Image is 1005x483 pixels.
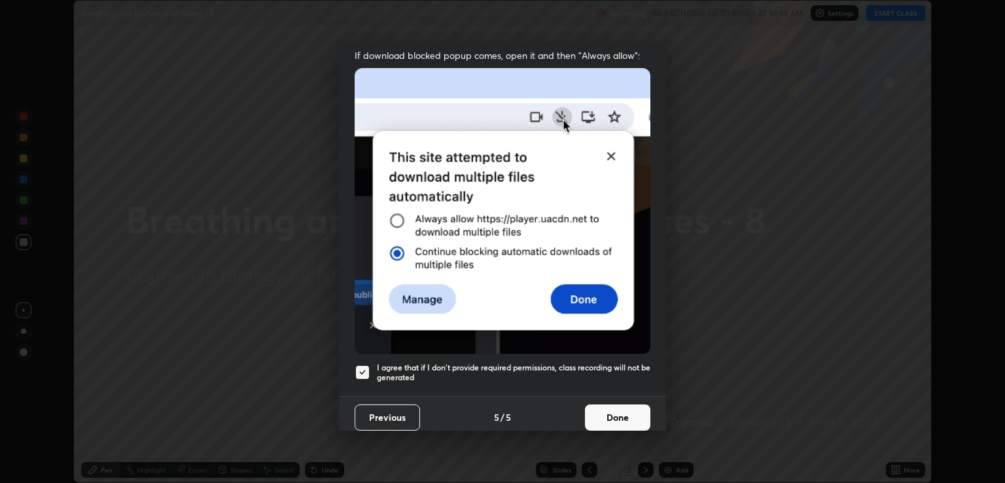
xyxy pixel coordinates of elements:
h4: 5 [494,410,499,424]
h4: / [501,410,504,424]
button: Done [585,404,650,431]
button: Previous [355,404,420,431]
img: downloads-permission-blocked.gif [355,68,650,354]
span: If download blocked popup comes, open it and then "Always allow": [355,49,650,62]
h5: I agree that if I don't provide required permissions, class recording will not be generated [377,363,650,383]
h4: 5 [506,410,511,424]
